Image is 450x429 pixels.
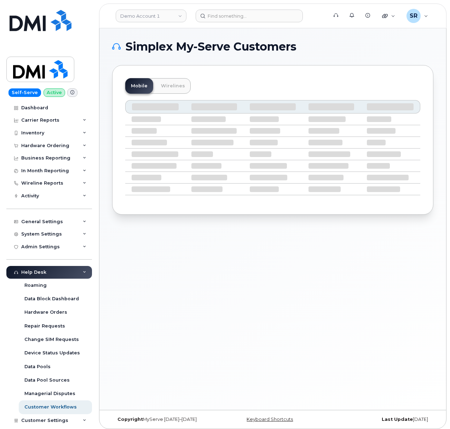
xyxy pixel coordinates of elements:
[117,417,143,422] strong: Copyright
[126,41,296,52] span: Simplex My-Serve Customers
[125,78,153,94] a: Mobile
[382,417,413,422] strong: Last Update
[247,417,293,422] a: Keyboard Shortcuts
[112,417,219,422] div: MyServe [DATE]–[DATE]
[155,78,191,94] a: Wirelines
[326,417,433,422] div: [DATE]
